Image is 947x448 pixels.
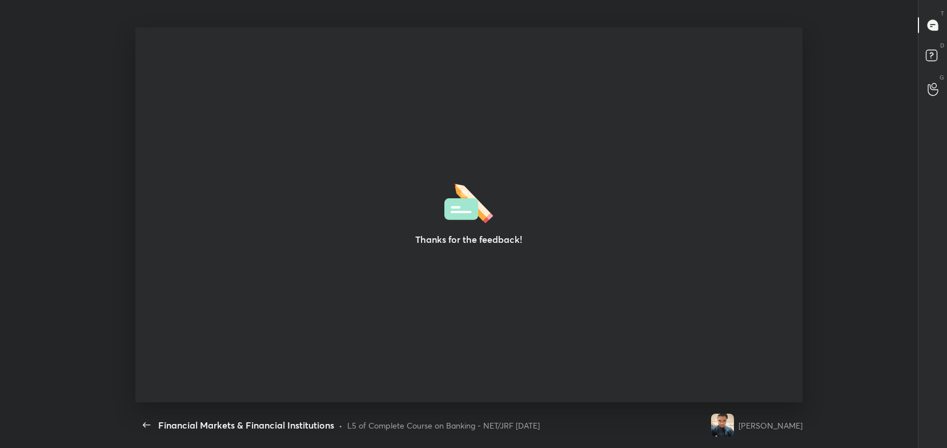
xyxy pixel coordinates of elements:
[941,9,944,18] p: T
[940,41,944,50] p: D
[739,419,802,431] div: [PERSON_NAME]
[415,233,522,246] h3: Thanks for the feedback!
[940,73,944,82] p: G
[347,419,540,431] div: L5 of Complete Course on Banking - NET/JRF [DATE]
[444,180,493,223] img: feedbackThanks.36dea665.svg
[339,419,343,431] div: •
[711,414,734,437] img: 55473ce4c9694ef3bb855ddd9006c2b4.jpeg
[158,418,334,432] div: Financial Markets & Financial Institutions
